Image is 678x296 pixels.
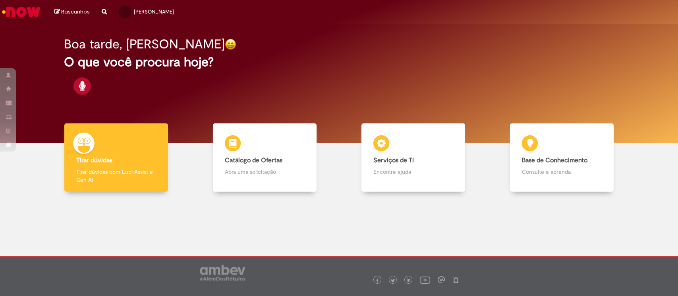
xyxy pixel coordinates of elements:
img: logo_footer_youtube.png [420,275,430,285]
a: Serviços de TI Encontre ajuda [339,123,488,192]
b: Base de Conhecimento [522,156,587,164]
img: ServiceNow [1,4,42,20]
p: Encontre ajuda [373,168,453,176]
b: Tirar dúvidas [76,156,112,164]
img: logo_footer_workplace.png [438,276,445,283]
img: logo_footer_linkedin.png [407,278,411,283]
p: Consulte e aprenda [522,168,602,176]
img: logo_footer_naosei.png [452,276,460,283]
p: Tirar dúvidas com Lupi Assist e Gen Ai [76,168,156,184]
b: Serviços de TI [373,156,414,164]
p: Abra uma solicitação [225,168,305,176]
a: Tirar dúvidas Tirar dúvidas com Lupi Assist e Gen Ai [42,123,190,192]
h2: O que você procura hoje? [64,55,614,69]
span: Rascunhos [61,8,90,15]
h2: Boa tarde, [PERSON_NAME] [64,37,225,51]
img: logo_footer_ambev_rotulo_gray.png [200,265,245,281]
a: Rascunhos [54,8,90,16]
b: Catálogo de Ofertas [225,156,282,164]
a: Base de Conhecimento Consulte e aprenda [488,123,636,192]
img: logo_footer_facebook.png [375,279,379,283]
span: [PERSON_NAME] [134,8,174,15]
img: happy-face.png [225,38,236,50]
img: logo_footer_twitter.png [391,279,395,283]
a: Catálogo de Ofertas Abra uma solicitação [190,123,339,192]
